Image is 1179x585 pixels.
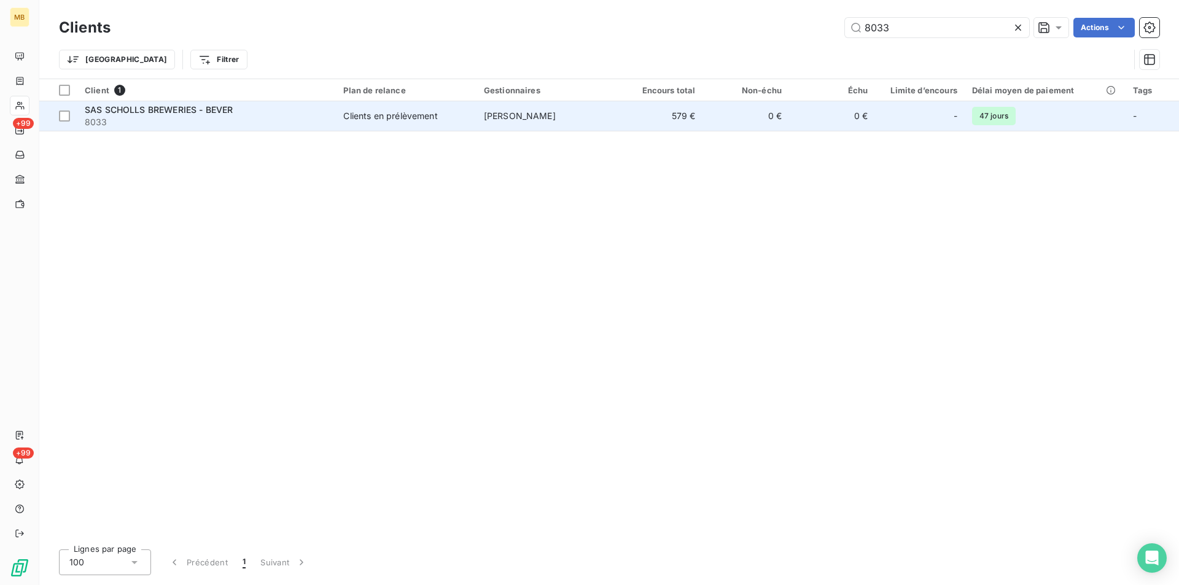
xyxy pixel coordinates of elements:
[69,556,84,568] span: 100
[710,85,782,95] div: Non-échu
[161,549,235,575] button: Précédent
[972,107,1016,125] span: 47 jours
[972,85,1118,95] div: Délai moyen de paiement
[235,549,253,575] button: 1
[253,549,315,575] button: Suivant
[85,85,109,95] span: Client
[85,116,329,128] span: 8033
[484,85,609,95] div: Gestionnaires
[883,85,957,95] div: Limite d’encours
[10,7,29,27] div: MB
[190,50,247,69] button: Filtrer
[624,85,695,95] div: Encours total
[796,85,868,95] div: Échu
[1137,543,1167,573] div: Open Intercom Messenger
[343,110,437,122] div: Clients en prélèvement
[59,17,111,39] h3: Clients
[114,85,125,96] span: 1
[13,447,34,459] span: +99
[617,101,702,131] td: 579 €
[343,85,469,95] div: Plan de relance
[10,558,29,578] img: Logo LeanPay
[1073,18,1135,37] button: Actions
[1133,110,1137,121] span: -
[85,104,233,115] span: SAS SCHOLLS BREWERIES - BEVER
[243,556,246,568] span: 1
[484,110,556,121] span: [PERSON_NAME]
[954,110,957,122] span: -
[703,101,789,131] td: 0 €
[59,50,175,69] button: [GEOGRAPHIC_DATA]
[1133,85,1172,95] div: Tags
[845,18,1029,37] input: Rechercher
[789,101,875,131] td: 0 €
[13,118,34,129] span: +99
